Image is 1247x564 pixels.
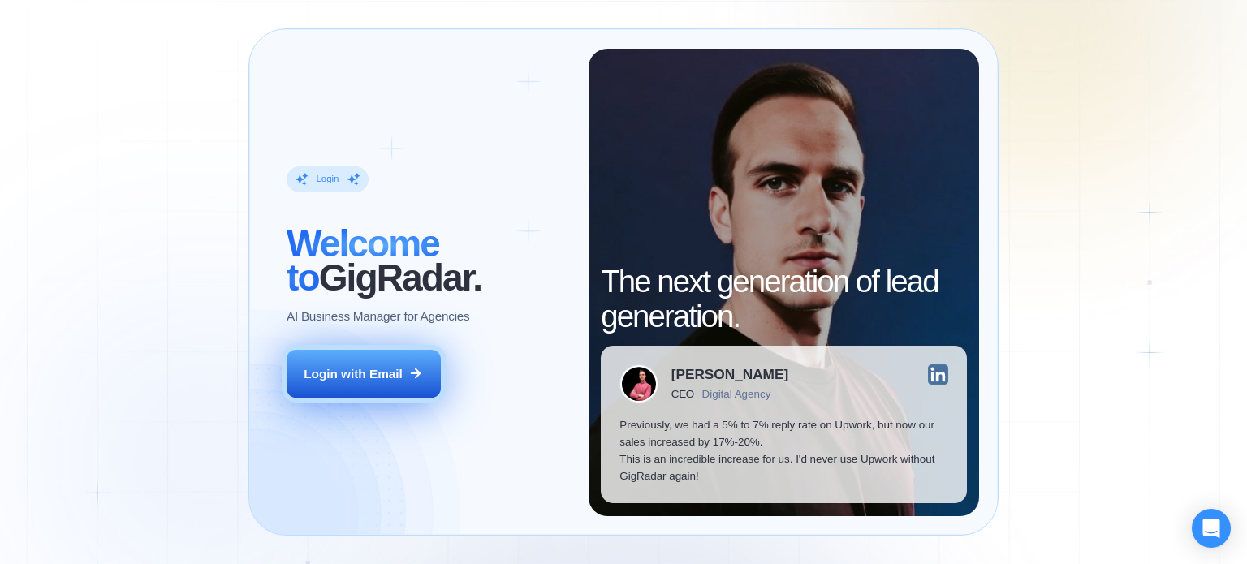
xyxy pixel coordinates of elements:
[671,388,694,400] div: CEO
[601,265,967,333] h2: The next generation of lead generation.
[287,350,441,398] button: Login with Email
[671,368,788,381] div: [PERSON_NAME]
[287,226,570,295] h2: ‍ GigRadar.
[287,222,439,299] span: Welcome to
[316,173,339,185] div: Login
[304,365,403,382] div: Login with Email
[702,388,771,400] div: Digital Agency
[1192,509,1231,548] div: Open Intercom Messenger
[287,308,469,325] p: AI Business Manager for Agencies
[619,416,948,485] p: Previously, we had a 5% to 7% reply rate on Upwork, but now our sales increased by 17%-20%. This ...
